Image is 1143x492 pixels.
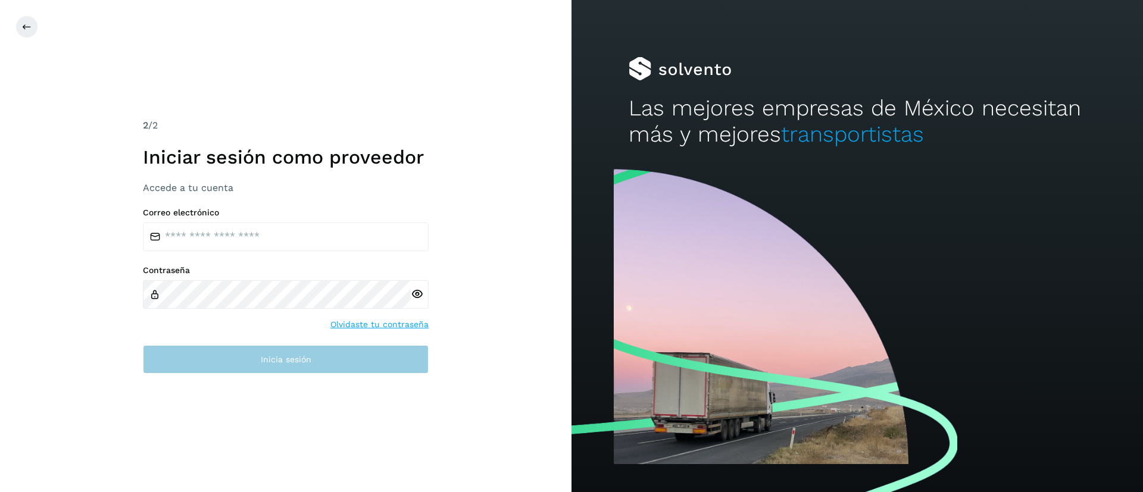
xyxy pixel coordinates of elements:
[629,95,1086,148] h2: Las mejores empresas de México necesitan más y mejores
[143,146,429,168] h1: Iniciar sesión como proveedor
[143,345,429,374] button: Inicia sesión
[781,121,924,147] span: transportistas
[261,355,311,363] span: Inicia sesión
[143,208,429,218] label: Correo electrónico
[143,182,429,193] h3: Accede a tu cuenta
[330,318,429,331] a: Olvidaste tu contraseña
[143,265,429,275] label: Contraseña
[143,120,148,131] span: 2
[143,118,429,133] div: /2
